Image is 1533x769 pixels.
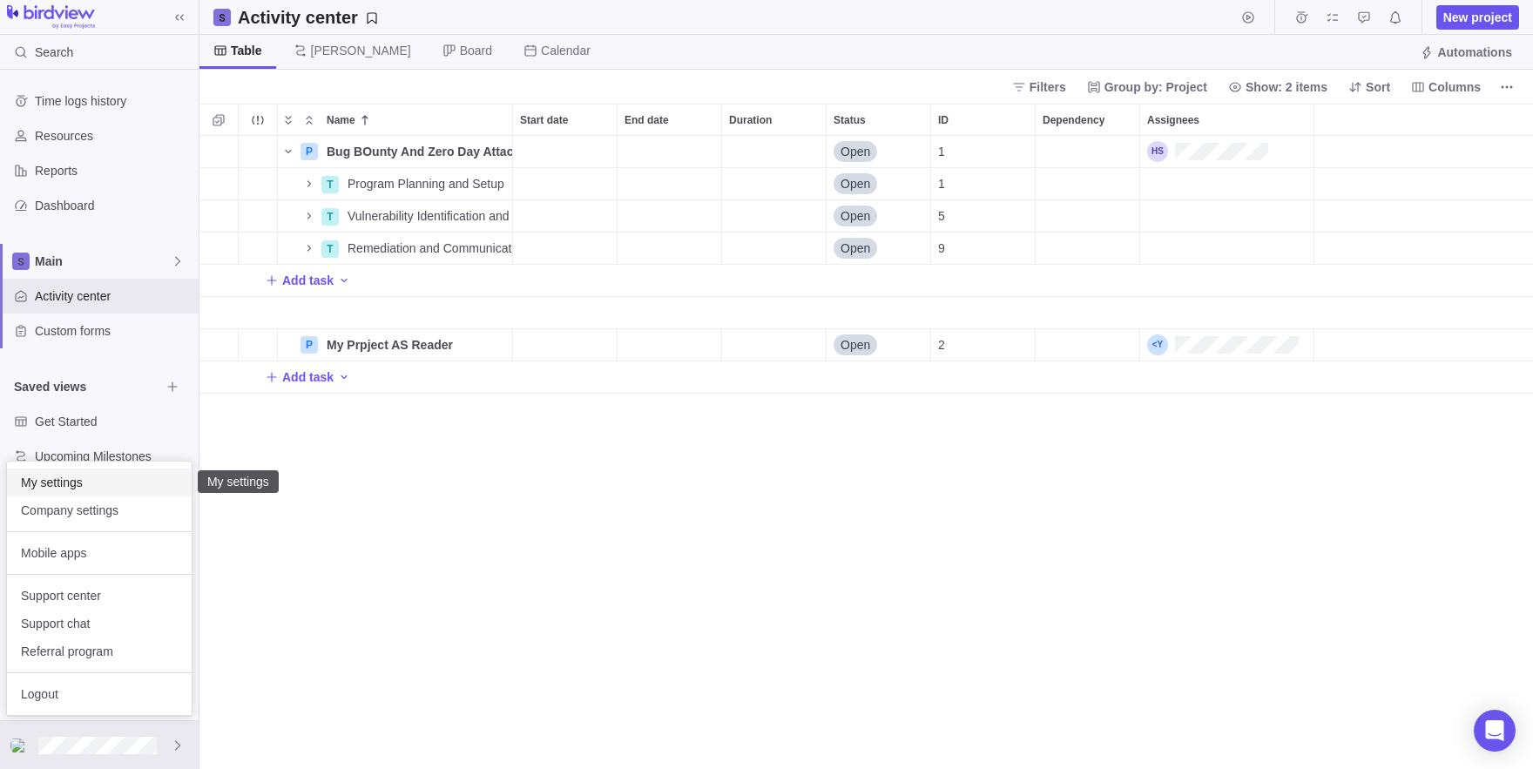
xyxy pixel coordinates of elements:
[7,680,192,708] a: Logout
[7,637,192,665] a: Referral program
[7,582,192,610] a: Support center
[21,474,178,491] span: My settings
[7,539,192,567] a: Mobile apps
[10,735,31,756] div: <h1>Dck You</h1>
[21,643,178,660] span: Referral program
[7,496,192,524] a: Company settings
[21,544,178,562] span: Mobile apps
[21,502,178,519] span: Company settings
[10,739,31,752] img: Show
[21,587,178,604] span: Support center
[21,685,178,703] span: Logout
[206,475,271,489] div: My settings
[7,610,192,637] a: Support chat
[21,615,178,632] span: Support chat
[7,469,192,496] a: My settings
